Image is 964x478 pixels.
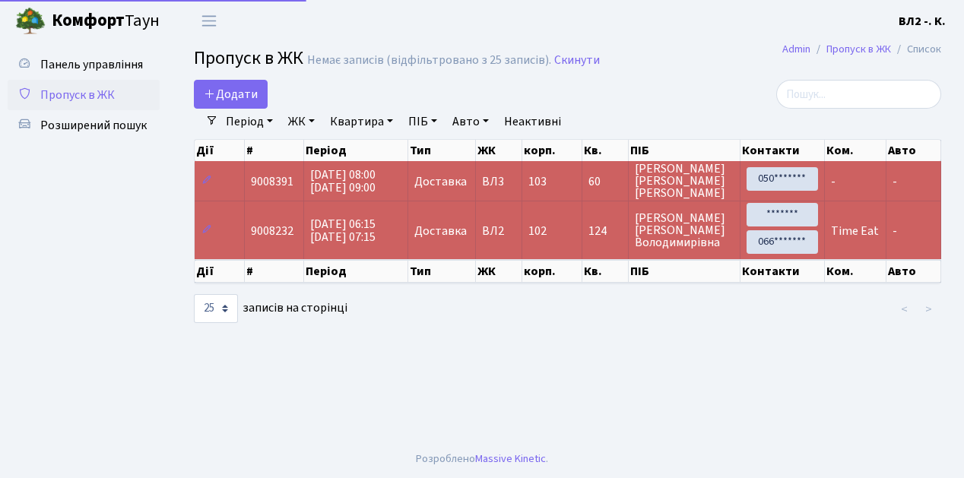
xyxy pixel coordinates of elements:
[528,223,547,239] span: 102
[886,260,941,283] th: Авто
[475,451,546,467] a: Massive Kinetic
[8,110,160,141] a: Розширений пошук
[891,41,941,58] li: Список
[15,6,46,36] img: logo.png
[40,117,147,134] span: Розширений пошук
[498,109,567,135] a: Неактивні
[408,260,475,283] th: Тип
[40,87,115,103] span: Пропуск в ЖК
[304,140,409,161] th: Період
[482,225,515,237] span: ВЛ2
[8,80,160,110] a: Пропуск в ЖК
[194,45,303,71] span: Пропуск в ЖК
[307,53,551,68] div: Немає записів (відфільтровано з 25 записів).
[220,109,279,135] a: Період
[782,41,810,57] a: Admin
[588,176,621,188] span: 60
[482,176,515,188] span: ВЛ3
[554,53,600,68] a: Скинути
[635,212,734,248] span: [PERSON_NAME] [PERSON_NAME] Володимирівна
[776,80,941,109] input: Пошук...
[416,451,548,467] div: Розроблено .
[635,163,734,199] span: [PERSON_NAME] [PERSON_NAME] [PERSON_NAME]
[629,260,741,283] th: ПІБ
[582,260,628,283] th: Кв.
[740,260,825,283] th: Контакти
[282,109,321,135] a: ЖК
[304,260,409,283] th: Період
[310,166,376,196] span: [DATE] 08:00 [DATE] 09:00
[324,109,399,135] a: Квартира
[245,260,304,283] th: #
[414,176,467,188] span: Доставка
[194,294,238,323] select: записів на сторінці
[522,140,582,161] th: корп.
[52,8,125,33] b: Комфорт
[740,140,825,161] th: Контакти
[8,49,160,80] a: Панель управління
[446,109,495,135] a: Авто
[825,260,886,283] th: Ком.
[582,140,628,161] th: Кв.
[629,140,741,161] th: ПІБ
[528,173,547,190] span: 103
[588,225,621,237] span: 124
[245,140,304,161] th: #
[522,260,582,283] th: корп.
[194,294,347,323] label: записів на сторінці
[759,33,964,65] nav: breadcrumb
[893,223,897,239] span: -
[251,173,293,190] span: 9008391
[831,223,879,239] span: Time Eat
[414,225,467,237] span: Доставка
[402,109,443,135] a: ПІБ
[195,140,245,161] th: Дії
[194,80,268,109] a: Додати
[408,140,475,161] th: Тип
[899,13,946,30] b: ВЛ2 -. К.
[831,173,836,190] span: -
[40,56,143,73] span: Панель управління
[825,140,886,161] th: Ком.
[195,260,245,283] th: Дії
[190,8,228,33] button: Переключити навігацію
[476,260,522,283] th: ЖК
[893,173,897,190] span: -
[251,223,293,239] span: 9008232
[826,41,891,57] a: Пропуск в ЖК
[204,86,258,103] span: Додати
[476,140,522,161] th: ЖК
[886,140,941,161] th: Авто
[899,12,946,30] a: ВЛ2 -. К.
[52,8,160,34] span: Таун
[310,216,376,245] span: [DATE] 06:15 [DATE] 07:15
